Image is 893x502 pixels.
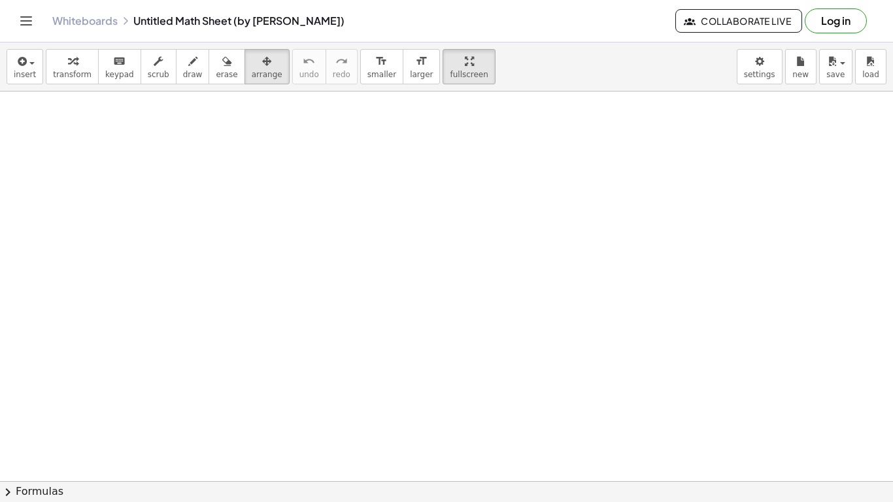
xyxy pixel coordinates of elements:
span: undo [299,70,319,79]
button: insert [7,49,43,84]
button: Collaborate Live [675,9,802,33]
span: insert [14,70,36,79]
button: format_sizesmaller [360,49,403,84]
span: redo [333,70,350,79]
button: undoundo [292,49,326,84]
button: erase [209,49,244,84]
button: scrub [141,49,177,84]
span: save [826,70,845,79]
i: keyboard [113,54,126,69]
a: Whiteboards [52,14,118,27]
button: Log in [805,8,867,33]
i: undo [303,54,315,69]
button: arrange [244,49,290,84]
i: format_size [415,54,428,69]
button: redoredo [326,49,358,84]
button: transform [46,49,99,84]
button: format_sizelarger [403,49,440,84]
span: Collaborate Live [686,15,791,27]
button: draw [176,49,210,84]
button: Toggle navigation [16,10,37,31]
button: new [785,49,817,84]
span: larger [410,70,433,79]
button: save [819,49,852,84]
span: new [792,70,809,79]
button: load [855,49,886,84]
span: settings [744,70,775,79]
span: erase [216,70,237,79]
span: draw [183,70,203,79]
i: redo [335,54,348,69]
button: settings [737,49,783,84]
button: fullscreen [443,49,495,84]
span: fullscreen [450,70,488,79]
span: arrange [252,70,282,79]
span: scrub [148,70,169,79]
span: smaller [367,70,396,79]
span: load [862,70,879,79]
button: keyboardkeypad [98,49,141,84]
span: transform [53,70,92,79]
i: format_size [375,54,388,69]
span: keypad [105,70,134,79]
